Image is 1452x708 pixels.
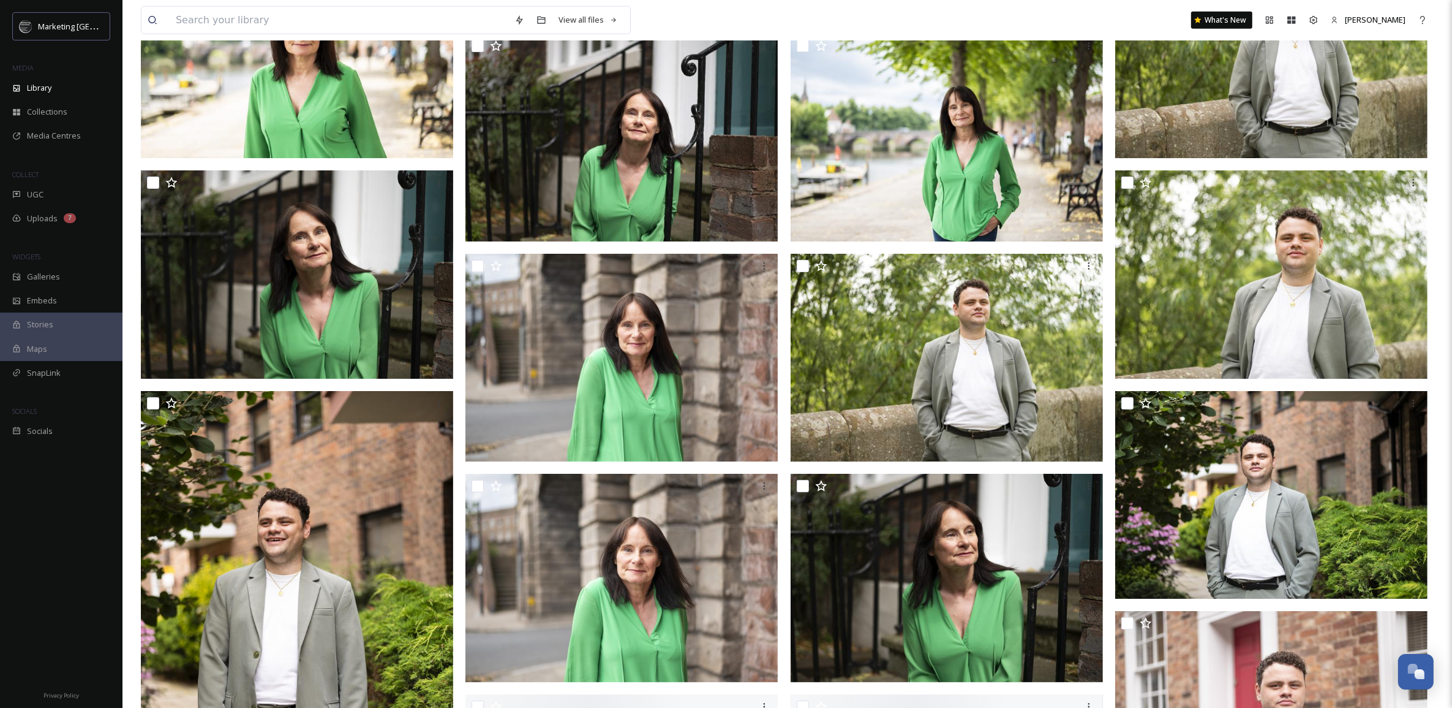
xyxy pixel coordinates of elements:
span: UGC [27,189,43,200]
span: Media Centres [27,130,81,142]
img: Tom 011.jpg [1115,391,1428,600]
button: Open Chat [1398,654,1434,690]
span: Privacy Policy [43,691,79,699]
span: Marketing [GEOGRAPHIC_DATA] [38,20,154,32]
img: Sharon _5.jpg [465,34,778,242]
img: MC-Logo-01.svg [20,20,32,32]
div: 7 [64,213,76,223]
img: Sharon _4.jpg [465,254,778,462]
span: [PERSON_NAME] [1345,14,1405,25]
span: Maps [27,343,47,355]
span: Galleries [27,271,60,283]
span: WIDGETS [12,252,40,261]
img: Sharon _2.jpg [465,474,778,682]
span: SnapLink [27,367,61,379]
span: Library [27,82,51,94]
span: MEDIA [12,63,34,72]
input: Search your library [170,7,508,34]
img: Sharon _17.jpg [791,34,1103,242]
img: Tom 004.jpg [791,254,1103,462]
span: Socials [27,425,53,437]
span: Uploads [27,213,58,224]
a: View all files [552,8,624,32]
span: Stories [27,319,53,330]
a: What's New [1191,12,1252,29]
a: [PERSON_NAME] [1325,8,1412,32]
span: Embeds [27,295,57,306]
span: SOCIALS [12,406,37,416]
img: Sharon _11.jpg [791,474,1103,682]
a: Privacy Policy [43,687,79,702]
span: Collections [27,106,67,118]
img: Tom 002.jpg [1115,170,1428,379]
span: COLLECT [12,170,39,179]
img: Sharon _12.jpg [141,170,453,379]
